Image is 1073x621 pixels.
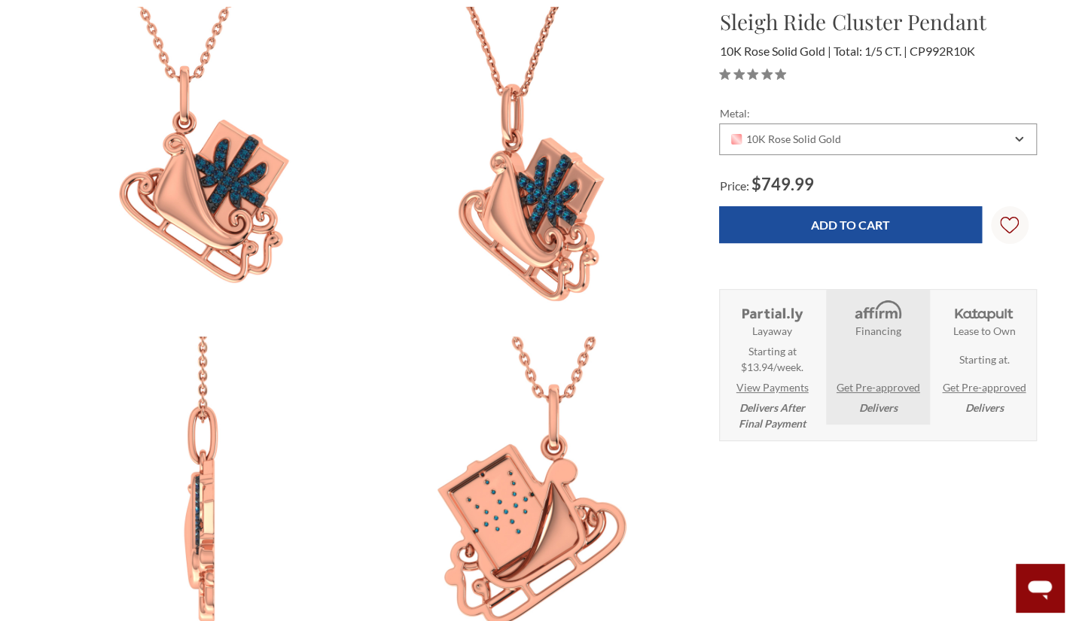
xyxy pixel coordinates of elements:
h1: Sleigh Ride Cluster Pendant [719,6,1037,38]
a: Get Pre-approved [942,379,1026,395]
svg: Wish Lists [1000,169,1019,282]
span: Starting at . [959,352,1009,367]
span: Total: 1/5 CT. [833,44,907,58]
img: Affirm [845,299,912,323]
img: Layaway [739,299,806,323]
img: Photo of Sleigh Ride 1/5 CT. T.W. Pendant 10K Rose Gold [CP992R] [367,7,695,335]
span: CP992R10K [909,44,974,58]
a: Wish Lists [991,206,1029,244]
li: Katapult [932,290,1036,425]
a: Get Pre-approved [837,379,920,395]
img: Photo of Sleigh Ride 1/5 CT. T.W. Pendant 10K Rose Gold [CP992R] [37,7,365,335]
span: Starting at $13.94/week. [741,343,803,375]
div: Combobox [719,123,1037,155]
span: Price: [719,178,748,193]
strong: Financing [855,323,901,339]
li: Affirm [826,290,930,425]
a: View Payments [736,379,809,395]
em: Delivers [965,400,1003,416]
label: Metal: [719,105,1037,121]
strong: Lease to Own [953,323,1015,339]
span: 10K Rose Solid Gold [731,133,841,145]
input: Add to Cart [719,206,981,243]
span: 10K Rose Solid Gold [719,44,831,58]
strong: Layaway [752,323,792,339]
li: Layaway [720,290,824,440]
span: $749.99 [751,174,813,194]
img: Katapult [950,299,1017,323]
em: Delivers After Final Payment [739,400,806,431]
em: Delivers [859,400,898,416]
